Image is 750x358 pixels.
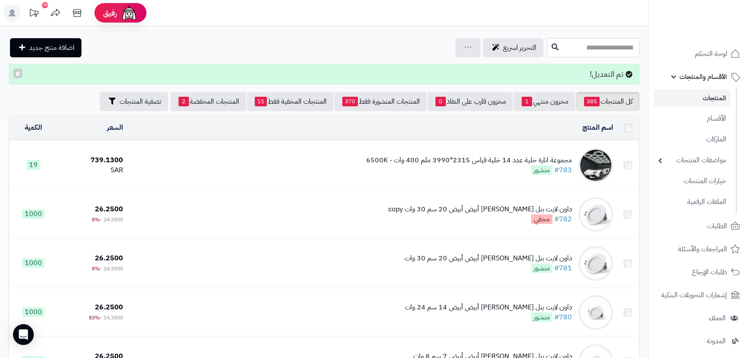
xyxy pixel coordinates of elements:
[578,197,613,232] img: داون لايت بنل مانع توهج أبيض أبيض 20 سم 30 وات copy
[654,308,745,328] a: العملاء
[578,148,613,183] img: مجموعة انارة خلية عدد 14 خلية قياس 2315*3990 ملم 400 وات - 6500K
[9,64,640,85] div: تم التعديل!
[522,97,532,106] span: 1
[179,97,189,106] span: 2
[691,22,742,40] img: logo-2.png
[654,331,745,351] a: المدونة
[707,335,726,347] span: المدونة
[707,220,727,232] span: الطلبات
[428,92,513,111] a: مخزون قارب على النفاذ0
[661,289,727,301] span: إشعارات التحويلات البنكية
[483,38,543,57] a: التحرير لسريع
[22,307,45,317] span: 1000
[255,97,267,106] span: 15
[95,253,123,263] span: 26.2500
[26,160,40,170] span: 19
[13,69,22,78] button: ×
[388,204,572,214] div: داون لايت بنل [PERSON_NAME] أبيض أبيض 20 سم 30 وات copy
[695,48,727,60] span: لوحة التحكم
[171,92,246,111] a: المنتجات المخفضة2
[435,97,446,106] span: 0
[95,204,123,214] span: 26.2500
[582,122,613,133] a: اسم المنتج
[654,130,731,149] a: الماركات
[405,253,572,263] div: داون لايت بنل [PERSON_NAME] أبيض أبيض 20 سم 30 وات
[13,324,34,345] div: Open Intercom Messenger
[692,266,727,278] span: طلبات الإرجاع
[22,209,45,219] span: 1000
[531,263,552,273] span: منشور
[531,312,552,322] span: منشور
[104,265,123,273] span: 24.3500
[654,109,731,128] a: الأقسام
[514,92,575,111] a: مخزون منتهي1
[654,89,731,107] a: المنتجات
[104,216,123,223] span: 24.3500
[405,302,572,312] div: داون لايت بنل [PERSON_NAME] أبيض أبيض 14 سم 24 وات
[578,246,613,281] img: داون لايت بنل مانع توهج أبيض أبيض 20 سم 30 وات
[503,43,536,53] span: التحرير لسريع
[92,216,102,223] span: -8%
[100,92,168,111] button: تصفية المنتجات
[531,214,552,224] span: مخفي
[584,97,600,106] span: 385
[95,302,123,312] span: 26.2500
[654,239,745,259] a: المراجعات والأسئلة
[654,285,745,305] a: إشعارات التحويلات البنكية
[89,314,102,322] span: -83%
[120,96,161,107] span: تصفية المنتجات
[61,165,123,175] div: SAR
[10,38,81,57] a: اضافة منتج جديد
[654,193,731,211] a: الملفات الرقمية
[247,92,334,111] a: المنتجات المخفية فقط15
[22,258,45,268] span: 1000
[654,151,731,170] a: مواصفات المنتجات
[679,71,727,83] span: الأقسام والمنتجات
[554,263,572,273] a: #781
[42,2,48,8] div: 10
[654,43,745,64] a: لوحة التحكم
[120,4,138,22] img: ai-face.png
[366,155,572,165] div: مجموعة انارة خلية عدد 14 خلية قياس 2315*3990 ملم 400 وات - 6500K
[554,165,572,175] a: #783
[654,216,745,236] a: الطلبات
[342,97,358,106] span: 370
[92,265,102,273] span: -8%
[103,8,117,18] span: رفيق
[654,262,745,282] a: طلبات الإرجاع
[61,155,123,165] div: 739.1300
[654,172,731,190] a: خيارات المنتجات
[25,122,42,133] a: الكمية
[334,92,427,111] a: المنتجات المنشورة فقط370
[578,295,613,330] img: داون لايت بنل مانع توهج أبيض أبيض 14 سم 24 وات
[554,214,572,224] a: #782
[678,243,727,255] span: المراجعات والأسئلة
[107,122,123,133] a: السعر
[576,92,640,111] a: كل المنتجات385
[23,4,45,24] a: تحديثات المنصة
[29,43,75,53] span: اضافة منتج جديد
[531,165,552,175] span: منشور
[554,312,572,322] a: #780
[709,312,726,324] span: العملاء
[104,314,123,322] span: 14.3500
